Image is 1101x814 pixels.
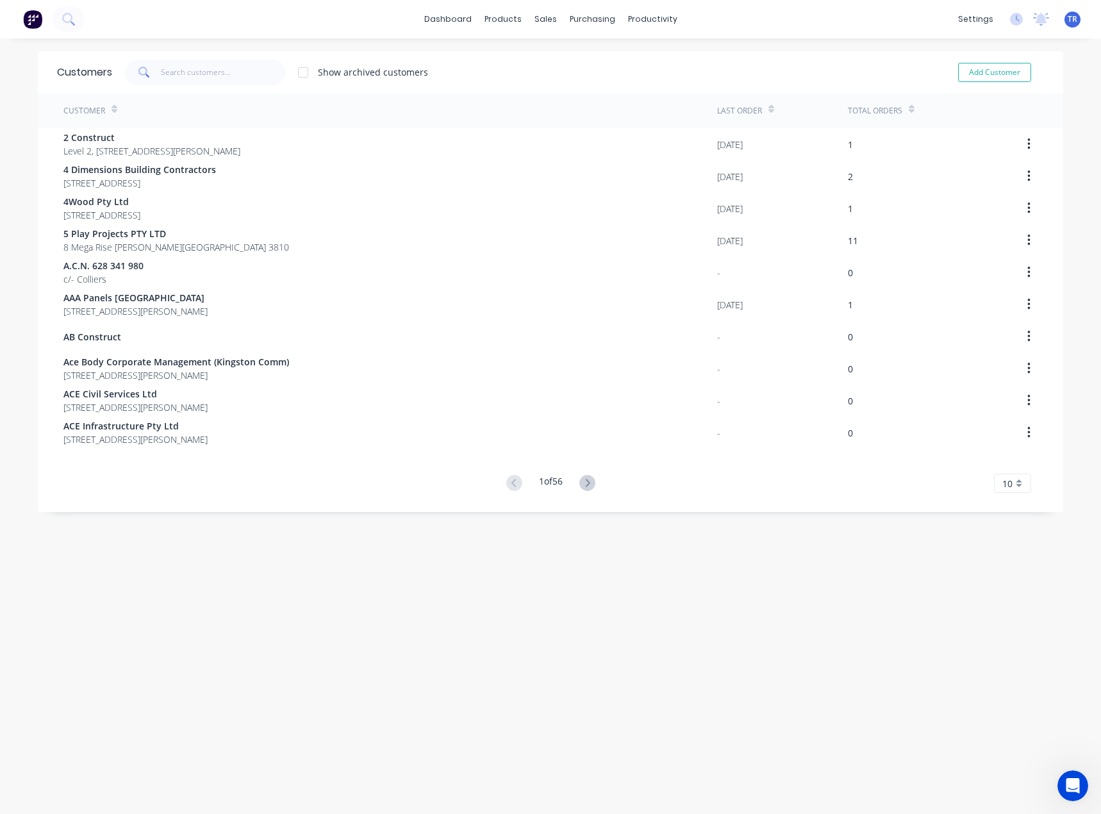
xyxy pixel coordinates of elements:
[958,63,1031,82] button: Add Customer
[63,419,208,433] span: ACE Infrastructure Pty Ltd
[63,387,208,401] span: ACE Civil Services Ltd
[63,176,216,190] span: [STREET_ADDRESS]
[717,330,720,344] div: -
[848,202,853,215] div: 1
[63,304,208,318] span: [STREET_ADDRESS][PERSON_NAME]
[848,426,853,440] div: 0
[717,362,720,376] div: -
[161,60,286,85] input: Search customers...
[848,105,902,117] div: Total Orders
[478,10,528,29] div: products
[848,330,853,344] div: 0
[848,266,853,279] div: 0
[848,362,853,376] div: 0
[717,170,743,183] div: [DATE]
[1057,770,1088,801] iframe: Intercom live chat
[63,355,289,369] span: Ace Body Corporate Management (Kingston Comm)
[717,138,743,151] div: [DATE]
[63,195,140,208] span: 4Wood Pty Ltd
[63,272,144,286] span: c/- Colliers
[23,10,42,29] img: Factory
[717,266,720,279] div: -
[717,394,720,408] div: -
[418,10,478,29] a: dashboard
[717,426,720,440] div: -
[848,234,858,247] div: 11
[539,474,563,493] div: 1 of 56
[622,10,684,29] div: productivity
[63,105,105,117] div: Customer
[717,234,743,247] div: [DATE]
[848,170,853,183] div: 2
[63,131,240,144] span: 2 Construct
[1002,477,1013,490] span: 10
[318,65,428,79] div: Show archived customers
[563,10,622,29] div: purchasing
[717,202,743,215] div: [DATE]
[63,227,289,240] span: 5 Play Projects PTY LTD
[63,208,140,222] span: [STREET_ADDRESS]
[717,298,743,311] div: [DATE]
[848,138,853,151] div: 1
[57,65,112,80] div: Customers
[63,163,216,176] span: 4 Dimensions Building Contractors
[63,369,289,382] span: [STREET_ADDRESS][PERSON_NAME]
[63,330,121,344] span: AB Construct
[63,240,289,254] span: 8 Mega Rise [PERSON_NAME][GEOGRAPHIC_DATA] 3810
[717,105,762,117] div: Last Order
[63,291,208,304] span: AAA Panels [GEOGRAPHIC_DATA]
[63,401,208,414] span: [STREET_ADDRESS][PERSON_NAME]
[63,259,144,272] span: A.C.N. 628 341 980
[63,144,240,158] span: Level 2, [STREET_ADDRESS][PERSON_NAME]
[848,394,853,408] div: 0
[528,10,563,29] div: sales
[952,10,1000,29] div: settings
[63,433,208,446] span: [STREET_ADDRESS][PERSON_NAME]
[1068,13,1077,25] span: TR
[848,298,853,311] div: 1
